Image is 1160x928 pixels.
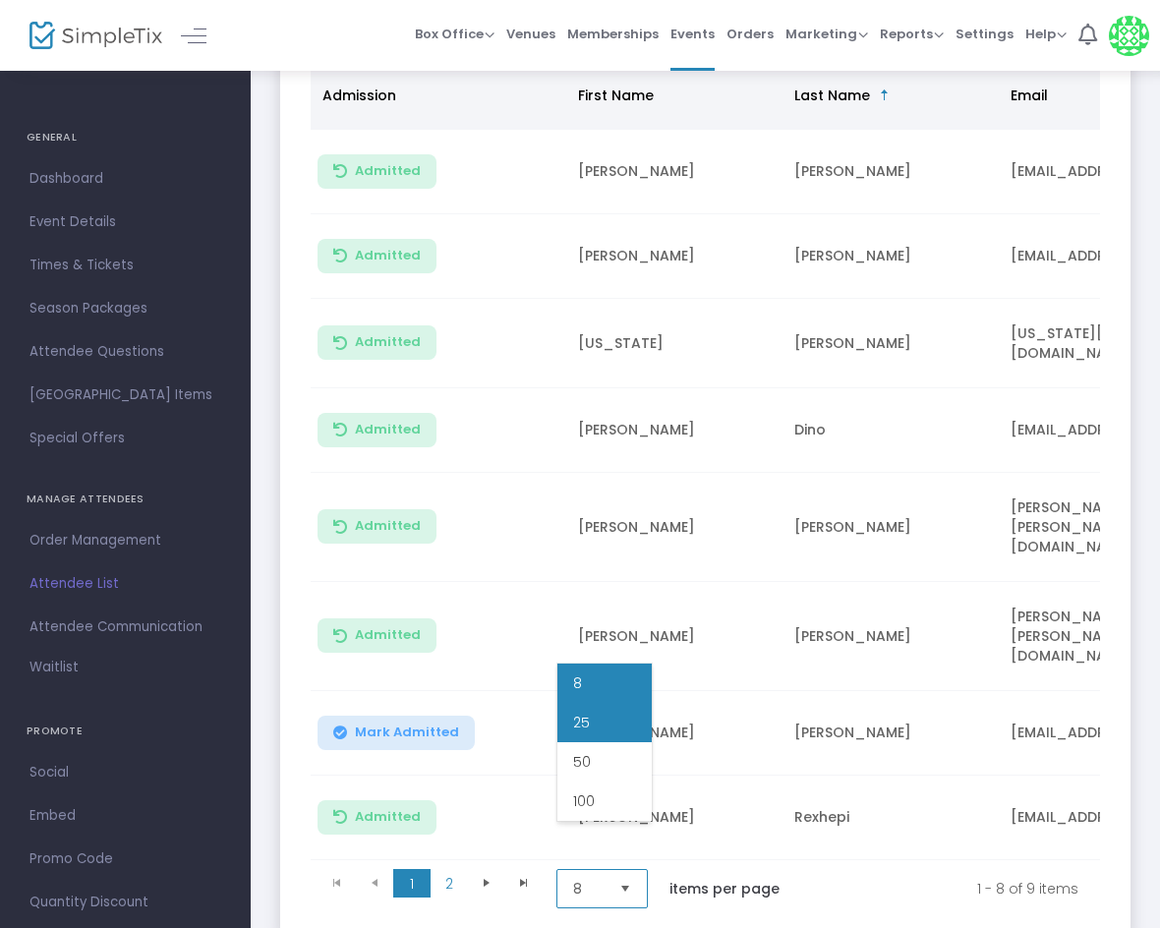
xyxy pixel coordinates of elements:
span: Page 2 [431,869,468,899]
button: Admitted [318,413,436,447]
td: [PERSON_NAME] [783,214,999,299]
span: First Name [578,86,654,105]
button: Admitted [318,618,436,653]
span: 8 [573,879,604,899]
td: [PERSON_NAME] [566,473,783,582]
span: Attendee Questions [29,339,221,365]
span: 100 [573,791,595,811]
span: Page 1 [393,869,431,899]
span: Box Office [415,25,494,43]
span: Settings [956,9,1014,59]
span: Quantity Discount [29,890,221,915]
div: Data table [311,61,1100,860]
span: Go to the next page [468,869,505,899]
span: Go to the last page [516,875,532,891]
td: [PERSON_NAME] [566,214,783,299]
span: Admitted [355,422,421,437]
button: Admitted [318,325,436,360]
h4: GENERAL [27,118,224,157]
span: Events [670,9,715,59]
td: [PERSON_NAME] [783,582,999,691]
td: [PERSON_NAME] [783,691,999,776]
button: Admitted [318,239,436,273]
label: items per page [669,879,780,899]
td: [PERSON_NAME] [566,691,783,776]
span: Help [1025,25,1067,43]
td: [PERSON_NAME] [783,299,999,388]
td: [PERSON_NAME] [566,582,783,691]
span: Admitted [355,518,421,534]
span: Admission [322,86,396,105]
span: Waitlist [29,658,79,677]
td: [PERSON_NAME] [783,130,999,214]
button: Admitted [318,509,436,544]
span: Email [1011,86,1048,105]
span: [GEOGRAPHIC_DATA] Items [29,382,221,408]
span: Event Details [29,209,221,235]
span: Admitted [355,334,421,350]
span: Order Management [29,528,221,553]
h4: PROMOTE [27,712,224,751]
button: Admitted [318,800,436,835]
span: Last Name [794,86,870,105]
td: [US_STATE] [566,299,783,388]
span: Social [29,760,221,785]
h4: MANAGE ATTENDEES [27,480,224,519]
button: Admitted [318,154,436,189]
span: Dashboard [29,166,221,192]
span: Special Offers [29,426,221,451]
td: Dino [783,388,999,473]
span: Embed [29,803,221,829]
span: Sortable [877,87,893,103]
span: Attendee List [29,571,221,597]
td: [PERSON_NAME] [566,388,783,473]
button: Mark Admitted [318,716,475,750]
span: Attendee Communication [29,614,221,640]
td: Rexhepi [783,776,999,860]
span: 25 [573,713,590,732]
span: Mark Admitted [355,725,459,740]
span: Orders [726,9,774,59]
span: Go to the next page [479,875,494,891]
span: Memberships [567,9,659,59]
span: Admitted [355,248,421,263]
span: 50 [573,752,591,772]
span: Promo Code [29,846,221,872]
kendo-pager-info: 1 - 8 of 9 items [821,869,1078,908]
td: [PERSON_NAME] [566,776,783,860]
span: Times & Tickets [29,253,221,278]
span: Season Packages [29,296,221,321]
span: Reports [880,25,944,43]
span: Admitted [355,627,421,643]
button: Select [611,870,639,907]
td: [PERSON_NAME] [783,473,999,582]
span: Go to the last page [505,869,543,899]
span: Admitted [355,163,421,179]
span: Admitted [355,809,421,825]
td: [PERSON_NAME] [566,130,783,214]
span: 8 [573,673,582,693]
span: Marketing [785,25,868,43]
span: Venues [506,9,555,59]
